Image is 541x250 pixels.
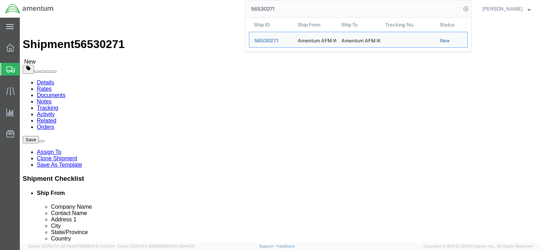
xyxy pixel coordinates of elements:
th: Status [435,18,468,32]
span: [DATE] 11:04:24 [87,244,114,248]
span: Client: 2025.17.0-5dd568f [118,244,195,248]
th: Ship From [293,18,337,32]
div: 56530271 [254,37,288,44]
img: logo [5,4,54,14]
div: Amentum AFM-W Alaska [298,32,332,47]
th: Ship To [336,18,380,32]
span: Server: 2025.17.0-327f6347098 [28,244,114,248]
th: Tracking Nu. [380,18,435,32]
a: Feedback [277,244,295,248]
a: Support [259,244,277,248]
div: Amentum AFM-W Korea [341,32,375,47]
button: [PERSON_NAME] [482,5,531,13]
iframe: FS Legacy Container [20,18,541,243]
span: 56530271 [254,38,279,43]
span: Isabel Hermosillo [482,5,523,13]
span: Copyright © [DATE]-[DATE] Agistix Inc., All Rights Reserved [423,243,533,249]
table: Search Results [249,18,471,51]
input: Search for shipment number, reference number [246,0,461,17]
div: New [440,37,462,44]
span: [DATE] 08:44:20 [165,244,195,248]
th: Ship ID [249,18,293,32]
